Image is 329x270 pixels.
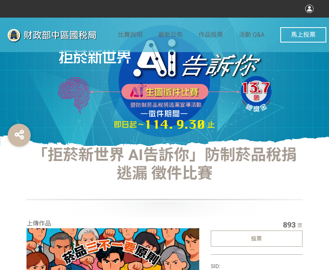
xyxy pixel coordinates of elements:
a: 活動 Q&A [239,18,265,52]
span: 893 [283,220,296,229]
button: 馬上投票 [280,27,326,43]
span: 比賽說明 [118,31,142,38]
span: 作品投票 [198,31,223,38]
a: 最新公告 [158,18,183,52]
span: 活動 Q&A [239,31,265,38]
img: 「拒菸新世界 AI告訴你」防制菸品稅捐逃漏 徵件比賽 [3,26,118,45]
a: 比賽說明 [118,18,142,52]
iframe: Facebook [235,262,274,270]
span: 票 [297,223,303,229]
span: 上傳作品 [26,220,51,227]
span: 投票 [251,236,262,242]
a: 作品投票 [198,18,223,52]
img: 「拒菸新世界 AI告訴你」防制菸品稅捐逃漏 徵件比賽 [50,24,280,139]
span: 最新公告 [158,31,183,38]
span: 馬上投票 [291,31,316,38]
h1: 「拒菸新世界 AI告訴你」防制菸品稅捐逃漏 徵件比賽 [26,146,303,217]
